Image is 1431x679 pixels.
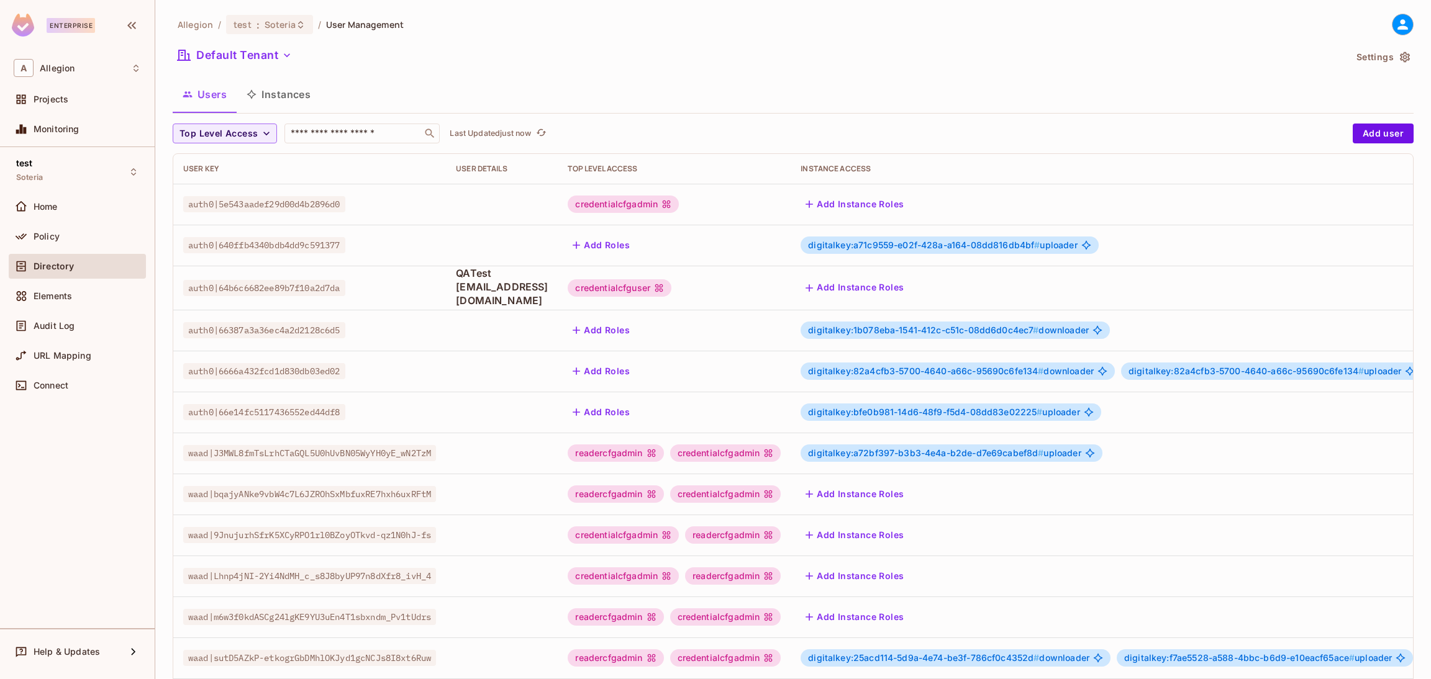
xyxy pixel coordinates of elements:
[801,525,909,545] button: Add Instance Roles
[670,608,781,626] div: credentialcfgadmin
[237,79,320,110] button: Instances
[40,63,75,73] span: Workspace: Allegion
[568,608,663,626] div: readercfgadmin
[34,202,58,212] span: Home
[1351,47,1414,67] button: Settings
[173,124,277,143] button: Top Level Access
[568,164,781,174] div: Top Level Access
[1124,652,1355,663] span: digitalkey:f7ae5528-a588-4bbc-b6d9-e10eacf65ace
[568,361,635,381] button: Add Roles
[456,266,548,307] span: QATest [EMAIL_ADDRESS][DOMAIN_NAME]
[326,19,404,30] span: User Management
[808,240,1040,250] span: digitalkey:a71c9559-e02f-428a-a164-08dd816db4bf
[801,278,909,298] button: Add Instance Roles
[1349,652,1355,663] span: #
[568,444,663,462] div: readercfgadmin
[456,164,548,174] div: User Details
[34,261,74,271] span: Directory
[568,320,635,340] button: Add Roles
[568,235,635,255] button: Add Roles
[34,321,75,331] span: Audit Log
[16,158,33,168] span: test
[808,653,1089,663] span: downloader
[183,237,345,253] span: auth0|640ffb4340bdb4dd9c591377
[1129,366,1401,376] span: uploader
[1353,124,1414,143] button: Add user
[178,19,213,30] span: the active workspace
[808,325,1089,335] span: downloader
[34,351,91,361] span: URL Mapping
[1124,653,1392,663] span: uploader
[34,124,79,134] span: Monitoring
[179,126,258,142] span: Top Level Access
[34,232,60,241] span: Policy
[318,19,321,30] li: /
[808,366,1094,376] span: downloader
[12,14,34,37] img: SReyMgAAAABJRU5ErkJggg==
[1038,366,1043,376] span: #
[808,448,1081,458] span: uploader
[568,402,635,422] button: Add Roles
[1033,325,1038,335] span: #
[1033,652,1039,663] span: #
[183,527,436,543] span: waad|9JnujurhSfrK5XCyRPO1rl0BZoyOTkvd-qz1N0hJ-fs
[670,649,781,667] div: credentialcfgadmin
[808,325,1038,335] span: digitalkey:1b078eba-1541-412c-c51c-08dd6d0c4ec7
[1358,366,1364,376] span: #
[1129,366,1364,376] span: digitalkey:82a4cfb3-5700-4640-a66c-95690c6fe134
[531,126,548,141] span: Click to refresh data
[183,164,436,174] div: User Key
[183,322,345,338] span: auth0|66387a3a36ec4a2d2128c6d5
[234,19,252,30] span: test
[34,380,68,390] span: Connect
[450,128,531,138] p: Last Updated just now
[808,366,1043,376] span: digitalkey:82a4cfb3-5700-4640-a66c-95690c6fe134
[1037,407,1042,417] span: #
[218,19,221,30] li: /
[808,407,1042,417] span: digitalkey:bfe0b981-14d6-48f9-f5d4-08dd83e02225
[265,19,296,30] span: Soteria
[568,279,671,297] div: credentialcfguser
[183,609,436,625] span: waad|m6w3f0kdASCg24lgKE9YU3uEn4T1sbxndm_Pv1tUdrs
[534,126,548,141] button: refresh
[801,484,909,504] button: Add Instance Roles
[568,567,679,585] div: credentialcfgadmin
[256,20,260,30] span: :
[568,485,663,503] div: readercfgadmin
[1038,447,1043,458] span: #
[183,196,345,212] span: auth0|5e543aadef29d00d4b2896d0
[183,363,345,379] span: auth0|6666a432fcd1d830db03ed02
[808,240,1077,250] span: uploader
[47,18,95,33] div: Enterprise
[670,444,781,462] div: credentialcfgadmin
[808,447,1043,458] span: digitalkey:a72bf397-b3b3-4e4a-b2de-d7e69cabef8d
[14,59,34,77] span: A
[16,173,43,182] span: Soteria
[183,650,436,666] span: waad|sutD5AZkP-etkogrGbDMhlOKJyd1gcNCJs8I8xt6Ruw
[173,45,297,65] button: Default Tenant
[34,94,68,104] span: Projects
[34,291,72,301] span: Elements
[685,567,781,585] div: readercfgadmin
[173,79,237,110] button: Users
[183,568,436,584] span: waad|Lhnp4jNI-2Yi4NdMH_c_s8J8byUP97n8dXfr8_ivH_4
[568,526,679,544] div: credentialcfgadmin
[801,607,909,627] button: Add Instance Roles
[34,647,100,657] span: Help & Updates
[1034,240,1040,250] span: #
[808,652,1039,663] span: digitalkey:25acd114-5d9a-4e74-be3f-786cf0c4352d
[801,194,909,214] button: Add Instance Roles
[183,404,345,420] span: auth0|66e14fc5117436552ed44df8
[808,407,1079,417] span: uploader
[183,445,436,461] span: waad|J3MWL8fmTsLrhCTaGQL5U0hUvBN05WyYH0yE_wN2TzM
[568,196,679,213] div: credentialcfgadmin
[801,566,909,586] button: Add Instance Roles
[685,526,781,544] div: readercfgadmin
[670,485,781,503] div: credentialcfgadmin
[183,486,436,502] span: waad|bqajyANke9vbW4c7L6JZROhSxMbfuxRE7hxh6uxRFtM
[536,127,547,140] span: refresh
[568,649,663,667] div: readercfgadmin
[183,280,345,296] span: auth0|64b6c6682ee89b7f10a2d7da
